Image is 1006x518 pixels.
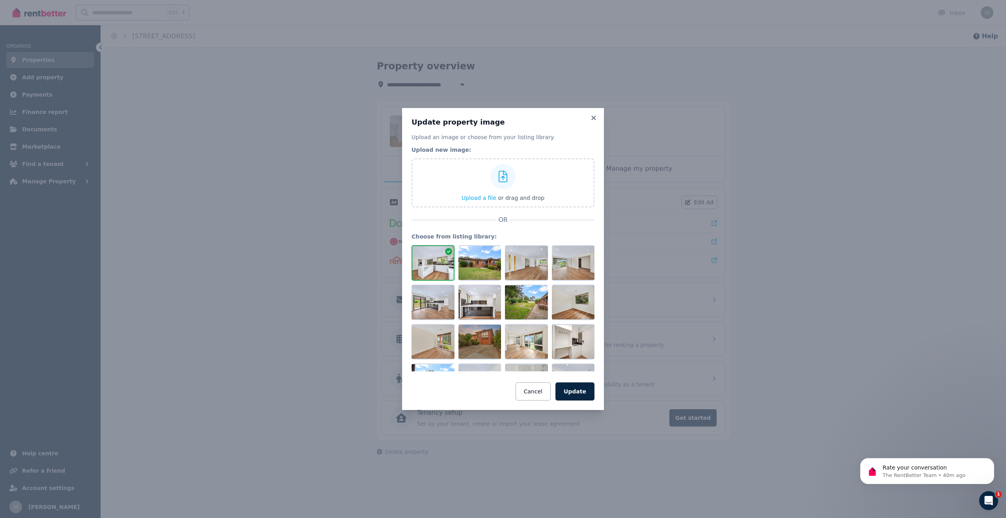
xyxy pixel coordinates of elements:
[516,382,551,401] button: Cancel
[462,195,496,201] span: Upload a file
[412,233,594,240] legend: Choose from listing library:
[412,146,594,154] legend: Upload new image:
[995,491,1002,498] span: 1
[412,117,594,127] h3: Update property image
[412,133,594,141] p: Upload an image or choose from your listing library.
[848,442,1006,497] iframe: Intercom notifications message
[555,382,594,401] button: Update
[498,195,544,201] span: or drag and drop
[979,491,998,510] iframe: Intercom live chat
[462,194,544,202] button: Upload a file or drag and drop
[497,215,509,225] span: OR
